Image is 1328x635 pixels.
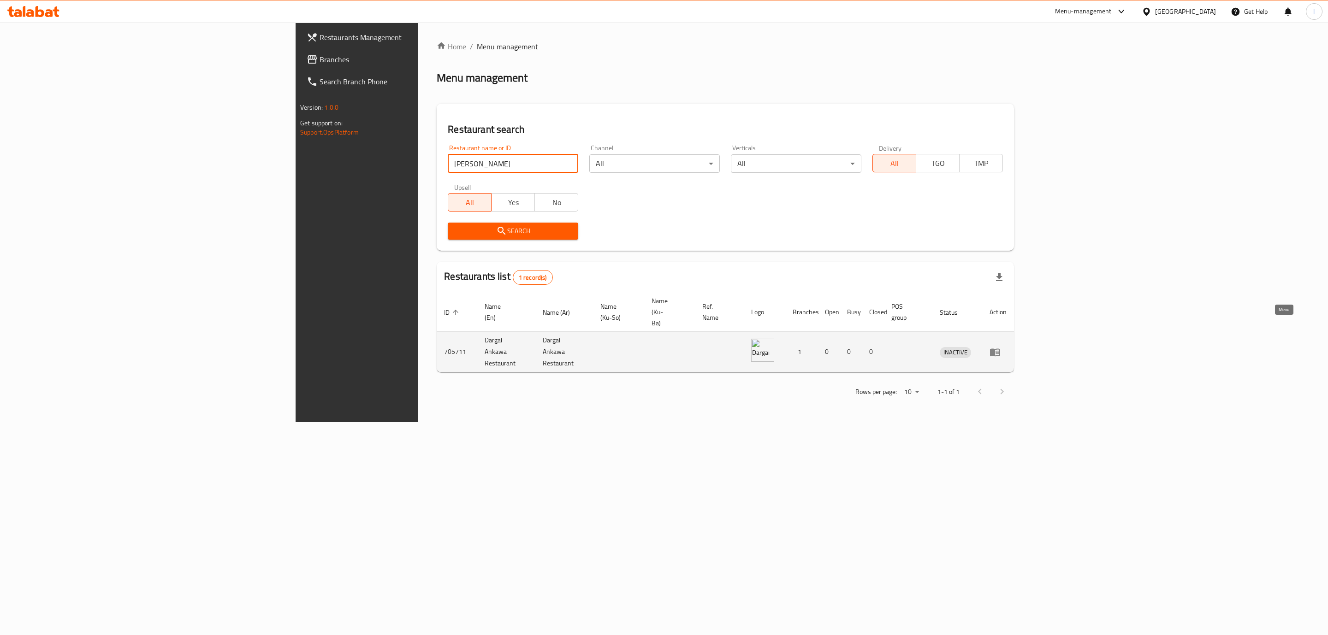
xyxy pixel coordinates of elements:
[299,71,517,93] a: Search Branch Phone
[916,154,960,172] button: TGO
[600,301,633,323] span: Name (Ku-So)
[1155,6,1216,17] div: [GEOGRAPHIC_DATA]
[448,223,578,240] button: Search
[539,196,575,209] span: No
[455,225,571,237] span: Search
[300,126,359,138] a: Support.OpsPlatform
[872,154,916,172] button: All
[437,41,1014,52] nav: breadcrumb
[437,293,1014,372] table: enhanced table
[535,332,593,372] td: Dargai Ankawa Restaurant
[840,332,862,372] td: 0
[751,339,774,362] img: Dargai Ankawa Restaurant
[744,293,785,332] th: Logo
[299,48,517,71] a: Branches
[818,332,840,372] td: 0
[1313,6,1315,17] span: l
[731,154,861,173] div: All
[589,154,720,173] div: All
[444,270,552,285] h2: Restaurants list
[855,386,897,398] p: Rows per page:
[495,196,531,209] span: Yes
[513,273,552,282] span: 1 record(s)
[940,347,971,358] span: INACTIVE
[877,157,913,170] span: All
[785,293,818,332] th: Branches
[454,184,471,190] label: Upsell
[452,196,488,209] span: All
[840,293,862,332] th: Busy
[320,76,510,87] span: Search Branch Phone
[300,101,323,113] span: Version:
[485,301,524,323] span: Name (En)
[879,145,902,151] label: Delivery
[444,307,462,318] span: ID
[959,154,1003,172] button: TMP
[940,307,970,318] span: Status
[862,332,884,372] td: 0
[901,385,923,399] div: Rows per page:
[448,123,1003,136] h2: Restaurant search
[320,32,510,43] span: Restaurants Management
[982,293,1014,332] th: Action
[300,117,343,129] span: Get support on:
[891,301,921,323] span: POS group
[448,154,578,173] input: Search for restaurant name or ID..
[1055,6,1112,17] div: Menu-management
[862,293,884,332] th: Closed
[937,386,960,398] p: 1-1 of 1
[963,157,999,170] span: TMP
[534,193,578,212] button: No
[543,307,582,318] span: Name (Ar)
[324,101,338,113] span: 1.0.0
[988,266,1010,288] div: Export file
[920,157,956,170] span: TGO
[299,26,517,48] a: Restaurants Management
[818,293,840,332] th: Open
[320,54,510,65] span: Branches
[702,301,733,323] span: Ref. Name
[491,193,535,212] button: Yes
[448,193,492,212] button: All
[513,270,553,285] div: Total records count
[785,332,818,372] td: 1
[652,295,684,329] span: Name (Ku-Ba)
